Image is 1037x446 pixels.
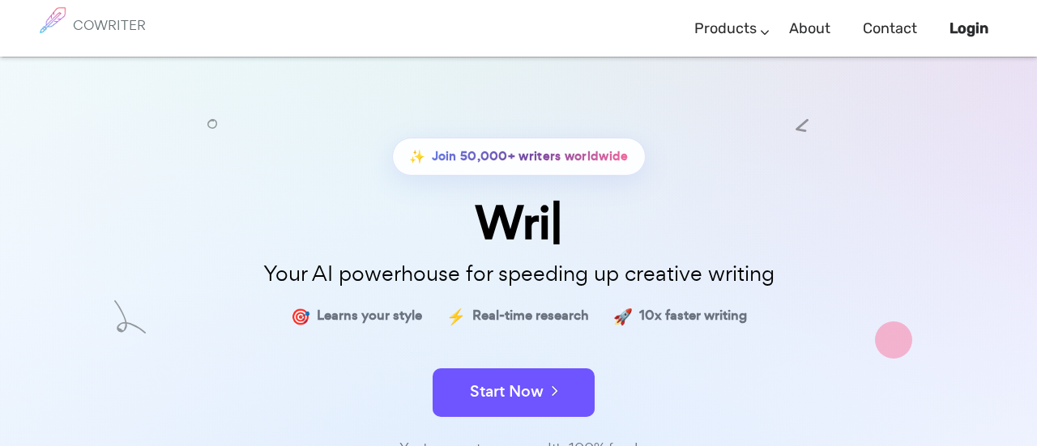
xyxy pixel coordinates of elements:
[291,304,310,328] span: 🎯
[639,304,747,328] span: 10x faster writing
[863,5,917,53] a: Contact
[613,304,633,328] span: 🚀
[433,368,595,417] button: Start Now
[446,304,466,328] span: ⚡
[789,5,830,53] a: About
[472,304,589,328] span: Real-time research
[113,257,924,291] p: Your AI powerhouse for speeding up creative writing
[317,304,422,328] span: Learns your style
[950,5,988,53] a: Login
[694,5,757,53] a: Products
[409,145,425,168] span: ✨
[73,18,146,32] h6: COWRITER
[950,19,988,37] b: Login
[432,145,629,168] span: Join 50,000+ writers worldwide
[113,200,924,246] div: Wri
